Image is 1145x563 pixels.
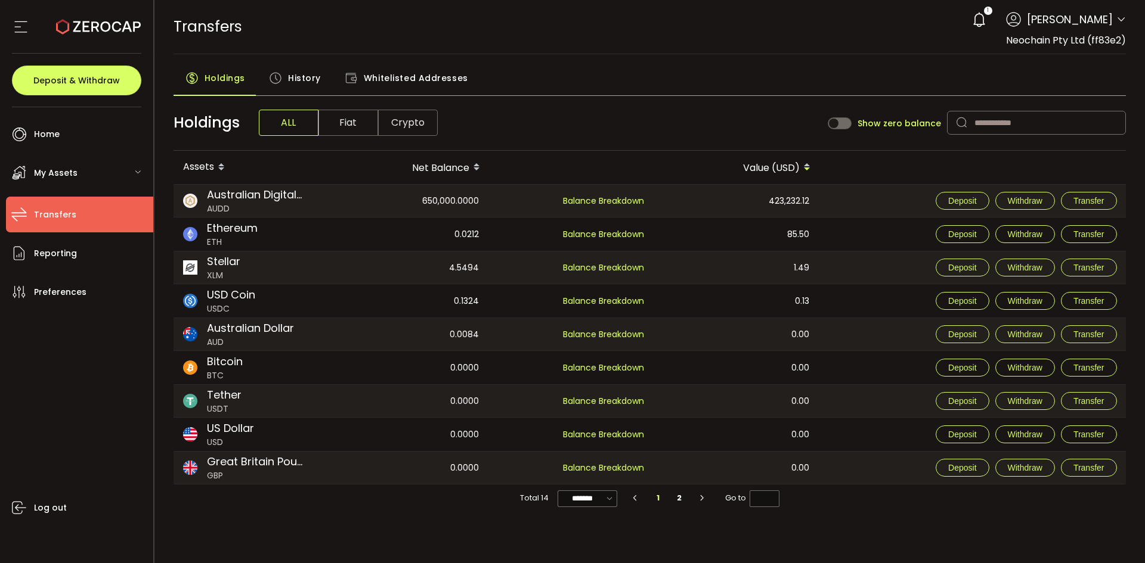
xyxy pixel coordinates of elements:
[936,325,989,343] button: Deposit
[1008,196,1042,206] span: Withdraw
[725,490,779,506] span: Go to
[324,385,488,417] div: 0.0000
[207,220,258,236] span: Ethereum
[655,318,819,350] div: 0.00
[34,126,60,143] span: Home
[948,296,976,306] span: Deposit
[936,459,989,477] button: Deposit
[948,329,976,339] span: Deposit
[936,392,989,410] button: Deposit
[948,363,976,372] span: Deposit
[1061,292,1117,310] button: Transfer
[324,217,488,251] div: 0.0212
[1085,506,1145,563] iframe: Chat Widget
[183,394,197,408] img: usdt_portfolio.svg
[995,325,1055,343] button: Withdraw
[1008,229,1042,239] span: Withdraw
[563,361,644,375] span: Balance Breakdown
[995,292,1055,310] button: Withdraw
[655,185,819,217] div: 423,232.12
[948,263,976,272] span: Deposit
[987,7,989,15] span: 1
[1061,459,1117,477] button: Transfer
[1061,192,1117,210] button: Transfer
[207,436,254,449] span: USD
[183,327,197,341] img: aud_portfolio.svg
[563,262,644,273] span: Balance Breakdown
[174,111,240,134] span: Holdings
[858,119,941,127] span: Show zero balance
[34,206,76,223] span: Transfers
[324,452,488,484] div: 0.0000
[936,225,989,243] button: Deposit
[655,251,819,284] div: 1.49
[1073,196,1104,206] span: Transfer
[183,260,197,275] img: xlm_portfolio.png
[1008,463,1042,472] span: Withdraw
[995,459,1055,477] button: Withdraw
[655,217,819,251] div: 85.50
[174,16,242,37] span: Transfers
[1008,296,1042,306] span: Withdraw
[1073,396,1104,406] span: Transfer
[1008,396,1042,406] span: Withdraw
[183,360,197,375] img: btc_portfolio.svg
[183,194,197,208] img: zuPXiwguUFiBOIQyqLOiXsnnNitlx7q4LCwEbLHADjIpTka+Lip0HH8D0VTrd02z+wEAAAAASUVORK5CYII=
[364,66,468,90] span: Whitelisted Addresses
[1027,11,1113,27] span: [PERSON_NAME]
[995,392,1055,410] button: Withdraw
[936,259,989,276] button: Deposit
[563,461,644,475] span: Balance Breakdown
[563,328,644,340] span: Balance Breakdown
[948,229,976,239] span: Deposit
[655,452,819,484] div: 0.00
[936,425,989,443] button: Deposit
[324,418,488,451] div: 0.0000
[995,359,1055,377] button: Withdraw
[174,157,324,178] div: Assets
[207,269,240,282] span: XLM
[1073,296,1104,306] span: Transfer
[1061,425,1117,443] button: Transfer
[207,403,242,415] span: USDT
[1006,33,1126,47] span: Neochain Pty Ltd (ff83e2)
[1061,225,1117,243] button: Transfer
[207,369,243,382] span: BTC
[655,418,819,451] div: 0.00
[948,430,976,439] span: Deposit
[12,66,141,95] button: Deposit & Withdraw
[1073,329,1104,339] span: Transfer
[948,396,976,406] span: Deposit
[207,420,254,436] span: US Dollar
[34,164,78,182] span: My Assets
[318,110,378,136] span: Fiat
[948,463,976,472] span: Deposit
[563,195,644,207] span: Balance Breakdown
[936,192,989,210] button: Deposit
[33,76,120,85] span: Deposit & Withdraw
[207,320,294,336] span: Australian Dollar
[1008,430,1042,439] span: Withdraw
[207,387,242,403] span: Tether
[324,251,488,284] div: 4.5494
[936,359,989,377] button: Deposit
[1073,229,1104,239] span: Transfer
[563,295,644,307] span: Balance Breakdown
[655,284,819,318] div: 0.13
[1073,363,1104,372] span: Transfer
[207,287,255,303] span: USD Coin
[288,66,321,90] span: History
[324,351,488,384] div: 0.0000
[207,186,304,203] span: Australian Digital Dollar (XLM)
[324,318,488,350] div: 0.0084
[563,394,644,408] span: Balance Breakdown
[948,196,976,206] span: Deposit
[1061,359,1117,377] button: Transfer
[34,499,67,517] span: Log out
[1061,392,1117,410] button: Transfer
[995,225,1055,243] button: Withdraw
[207,236,258,248] span: ETH
[378,110,438,136] span: Crypto
[324,185,488,217] div: 650,000.0000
